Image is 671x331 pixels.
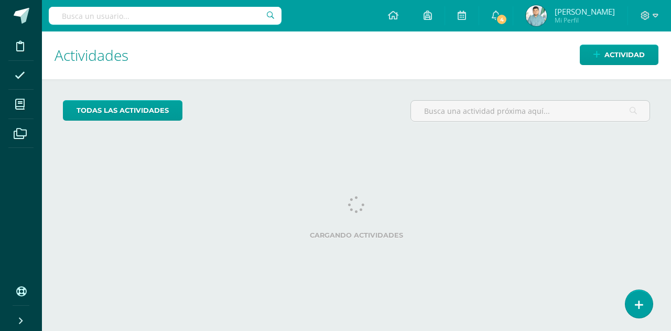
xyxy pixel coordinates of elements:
a: todas las Actividades [63,100,182,121]
span: [PERSON_NAME] [555,6,615,17]
img: eba687581b1b7b2906586aa608ae6d01.png [526,5,547,26]
span: Mi Perfil [555,16,615,25]
label: Cargando actividades [63,231,650,239]
span: Actividad [604,45,645,65]
input: Busca un usuario... [49,7,282,25]
input: Busca una actividad próxima aquí... [411,101,650,121]
h1: Actividades [55,31,658,79]
span: 4 [496,14,507,25]
a: Actividad [580,45,658,65]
